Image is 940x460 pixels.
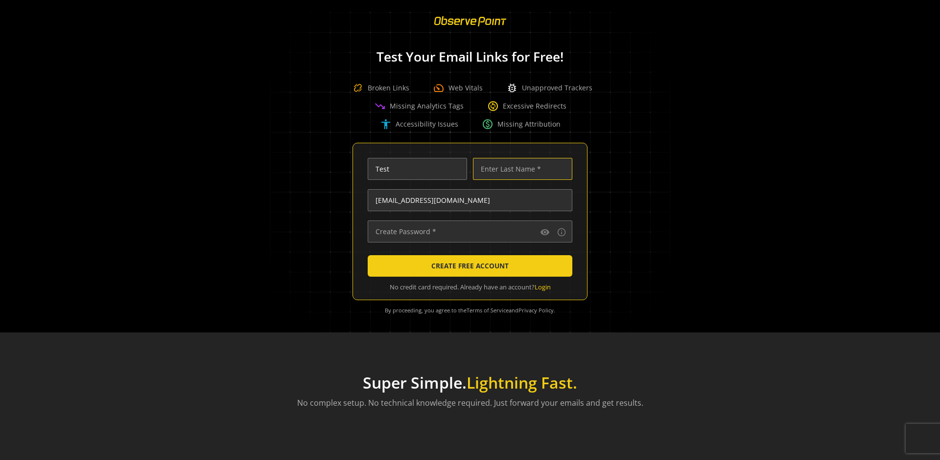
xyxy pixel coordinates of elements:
[348,78,368,98] img: Broken Link
[487,100,566,112] div: Excessive Redirects
[431,257,509,275] span: CREATE FREE ACCOUNT
[506,82,518,94] span: bug_report
[518,307,554,314] a: Privacy Policy
[557,227,566,237] mat-icon: info_outline
[368,283,572,292] div: No credit card required. Already have an account?
[368,255,572,277] button: CREATE FREE ACCOUNT
[348,78,409,98] div: Broken Links
[297,397,643,409] p: No complex setup. No technical knowledge required. Just forward your emails and get results.
[374,100,386,112] span: trending_down
[556,226,567,238] button: Password requirements
[368,220,572,242] input: Create Password *
[255,50,685,64] h1: Test Your Email Links for Free!
[297,373,643,392] h1: Super Simple.
[365,300,575,321] div: By proceeding, you agree to the and .
[428,22,513,32] a: ObservePoint Homepage
[433,82,483,94] div: Web Vitals
[374,100,464,112] div: Missing Analytics Tags
[467,307,509,314] a: Terms of Service
[540,227,550,237] mat-icon: visibility
[473,158,572,180] input: Enter Last Name *
[482,118,493,130] span: paid
[380,118,392,130] span: accessibility
[368,189,572,211] input: Enter Email Address (name@work-email.com) *
[506,82,592,94] div: Unapproved Trackers
[535,283,551,291] a: Login
[368,158,467,180] input: Enter First Name *
[433,82,445,94] span: speed
[487,100,499,112] span: change_circle
[380,118,458,130] div: Accessibility Issues
[482,118,561,130] div: Missing Attribution
[467,372,577,393] span: Lightning Fast.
